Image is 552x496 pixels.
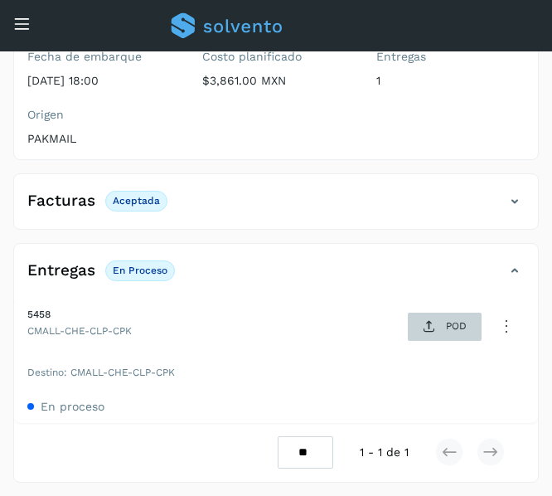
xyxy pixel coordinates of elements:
[27,192,95,211] h4: Facturas
[113,195,160,207] p: Aceptada
[446,320,467,332] p: POD
[408,313,482,341] button: POD
[27,132,176,146] p: PAKMAIL
[202,74,351,88] p: $3,861.00 MXN
[27,50,176,64] label: Fecha de embarque
[376,50,525,64] label: Entregas
[202,50,351,64] label: Costo planificado
[27,325,132,337] span: CMALL-CHE-CLP-CPK
[41,400,104,413] span: En proceso
[360,444,409,461] span: 1 - 1 de 1
[27,309,132,320] span: 5458
[376,74,525,88] p: 1
[27,108,176,122] label: Origen
[14,187,538,229] div: FacturasAceptada
[27,74,176,88] p: [DATE] 18:00
[113,265,167,276] p: En proceso
[27,365,525,380] span: Destino: CMALL-CHE-CLP-CPK
[14,257,538,299] div: EntregasEn proceso
[27,261,95,280] h4: Entregas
